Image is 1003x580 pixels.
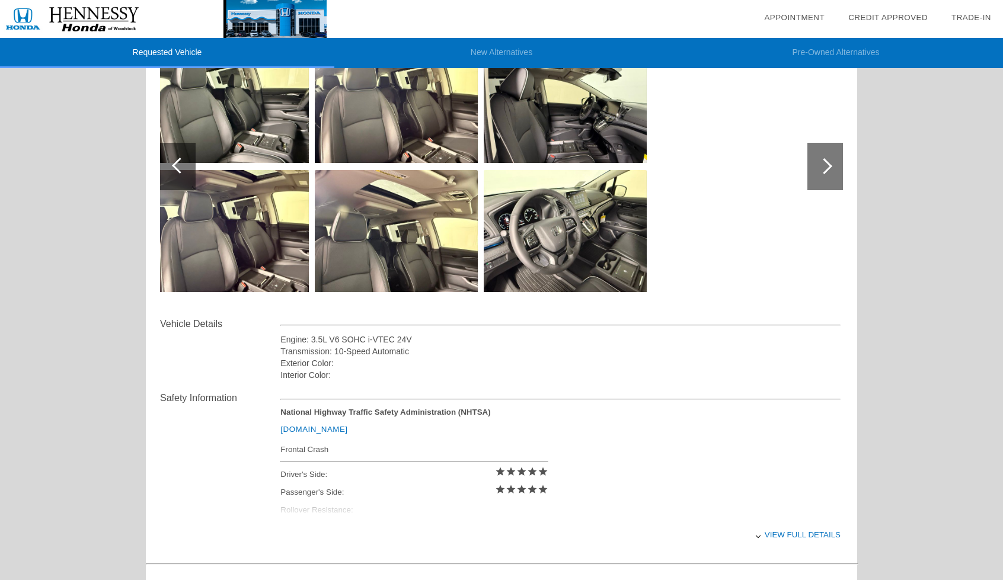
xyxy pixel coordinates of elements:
[160,317,280,331] div: Vehicle Details
[315,41,478,163] img: 90a042df-3486-4948-8455-6faab1fc3cfb.jpeg
[280,357,841,369] div: Exterior Color:
[495,466,506,477] i: star
[280,369,841,381] div: Interior Color:
[669,38,1003,68] li: Pre-Owned Alternatives
[280,425,347,434] a: [DOMAIN_NAME]
[506,466,516,477] i: star
[848,13,928,22] a: Credit Approved
[951,13,991,22] a: Trade-In
[506,484,516,495] i: star
[516,484,527,495] i: star
[160,391,280,405] div: Safety Information
[280,483,548,501] div: Passenger's Side:
[280,345,841,357] div: Transmission: 10-Speed Automatic
[280,466,548,483] div: Driver's Side:
[538,466,548,477] i: star
[764,13,825,22] a: Appointment
[495,484,506,495] i: star
[484,170,647,292] img: d5a2cf2c-fab9-4f68-8bf1-f5ec2aca94c9.jpeg
[146,41,309,163] img: 2a3b070f-cb0d-41dd-916c-d697ab7747b2.jpeg
[516,466,527,477] i: star
[538,484,548,495] i: star
[280,520,841,549] div: View full details
[280,408,490,416] strong: National Highway Traffic Safety Administration (NHTSA)
[280,334,841,345] div: Engine: 3.5L V6 SOHC i-VTEC 24V
[334,38,669,68] li: New Alternatives
[146,170,309,292] img: d818f5ee-8672-4404-b426-8edac7ec8eb9.jpeg
[527,484,538,495] i: star
[315,170,478,292] img: c6db1112-7023-4b04-9a97-9db90324e733.jpeg
[280,442,548,457] div: Frontal Crash
[527,466,538,477] i: star
[484,41,647,163] img: 7a7b42bb-07c8-4fe4-820d-cc301a12302d.jpeg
